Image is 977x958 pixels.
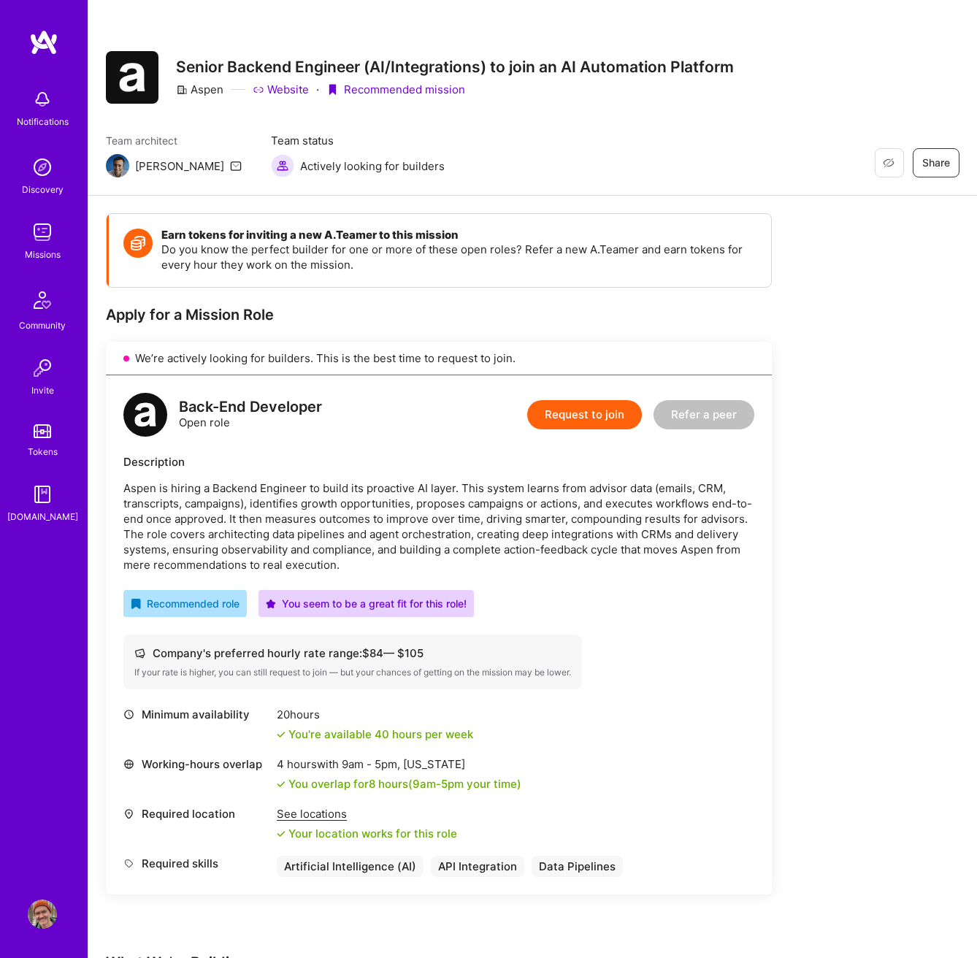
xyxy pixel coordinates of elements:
a: User Avatar [24,900,61,929]
img: bell [28,85,57,114]
div: Recommended mission [326,82,465,97]
button: Request to join [527,400,642,429]
span: Team status [271,133,445,148]
img: teamwork [28,218,57,247]
i: icon CompanyGray [176,84,188,96]
div: Tokens [28,444,58,459]
img: tokens [34,424,51,438]
i: icon EyeClosed [883,157,894,169]
i: icon Mail [230,160,242,172]
i: icon PurpleRibbon [326,84,338,96]
button: Refer a peer [654,400,754,429]
div: You're available 40 hours per week [277,727,473,742]
div: Discovery [22,182,64,197]
img: logo [123,393,167,437]
div: Artificial Intelligence (AI) [277,856,424,877]
i: icon Check [277,780,286,789]
div: [PERSON_NAME] [135,158,224,174]
span: 9am - 5pm [413,777,464,791]
img: logo [29,29,58,55]
img: guide book [28,480,57,509]
div: You seem to be a great fit for this role! [266,596,467,611]
div: If your rate is higher, you can still request to join — but your chances of getting on the missio... [134,667,571,678]
div: Community [19,318,66,333]
div: Aspen [176,82,223,97]
div: 4 hours with [US_STATE] [277,756,521,772]
span: 9am - 5pm , [339,757,403,771]
div: Recommended role [131,596,240,611]
img: Token icon [123,229,153,258]
i: icon Location [123,808,134,819]
button: Share [913,148,959,177]
a: Website [253,82,309,97]
div: Missions [25,247,61,262]
i: icon Check [277,730,286,739]
div: Company's preferred hourly rate range: $ 84 — $ 105 [134,645,571,661]
div: You overlap for 8 hours ( your time) [288,776,521,792]
div: Working-hours overlap [123,756,269,772]
div: Required location [123,806,269,821]
div: Notifications [17,114,69,129]
span: Share [922,156,950,170]
div: · [316,82,319,97]
div: Data Pipelines [532,856,623,877]
div: We’re actively looking for builders. This is the best time to request to join. [106,342,772,375]
i: icon Clock [123,709,134,720]
span: Team architect [106,133,242,148]
h3: Senior Backend Engineer (AI/Integrations) to join an AI Automation Platform [176,58,734,76]
img: Invite [28,353,57,383]
div: Minimum availability [123,707,269,722]
i: icon Check [277,829,286,838]
div: 20 hours [277,707,473,722]
img: Team Architect [106,154,129,177]
div: Back-End Developer [179,399,322,415]
img: Community [25,283,60,318]
img: discovery [28,153,57,182]
i: icon Cash [134,648,145,659]
div: Apply for a Mission Role [106,305,772,324]
div: Open role [179,399,322,430]
img: Actively looking for builders [271,154,294,177]
img: Company Logo [106,51,158,104]
div: API Integration [431,856,524,877]
p: Aspen is hiring a Backend Engineer to build its proactive AI layer. This system learns from advis... [123,480,754,572]
div: Required skills [123,856,269,871]
i: icon PurpleStar [266,599,276,609]
div: [DOMAIN_NAME] [7,509,78,524]
div: Description [123,454,754,470]
i: icon RecommendedBadge [131,599,141,609]
span: Actively looking for builders [300,158,445,174]
i: icon Tag [123,858,134,869]
div: Your location works for this role [277,826,457,841]
h4: Earn tokens for inviting a new A.Teamer to this mission [161,229,756,242]
div: See locations [277,806,457,821]
div: Invite [31,383,54,398]
i: icon World [123,759,134,770]
img: User Avatar [28,900,57,929]
p: Do you know the perfect builder for one or more of these open roles? Refer a new A.Teamer and ear... [161,242,756,272]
